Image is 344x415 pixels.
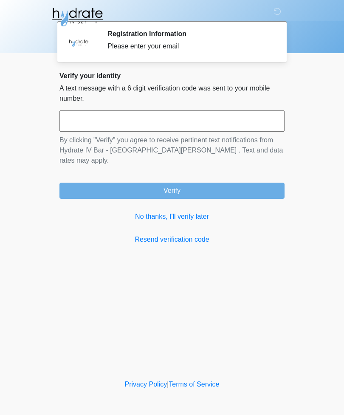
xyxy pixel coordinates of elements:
a: No thanks, I'll verify later [59,212,285,222]
p: A text message with a 6 digit verification code was sent to your mobile number. [59,83,285,104]
a: Terms of Service [169,381,219,388]
a: Resend verification code [59,234,285,245]
a: | [167,381,169,388]
p: By clicking "Verify" you agree to receive pertinent text notifications from Hydrate IV Bar - [GEO... [59,135,285,166]
img: Agent Avatar [66,30,91,55]
h2: Verify your identity [59,72,285,80]
div: Please enter your email [107,41,272,51]
a: Privacy Policy [125,381,167,388]
button: Verify [59,183,285,199]
img: Hydrate IV Bar - Fort Collins Logo [51,6,104,28]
